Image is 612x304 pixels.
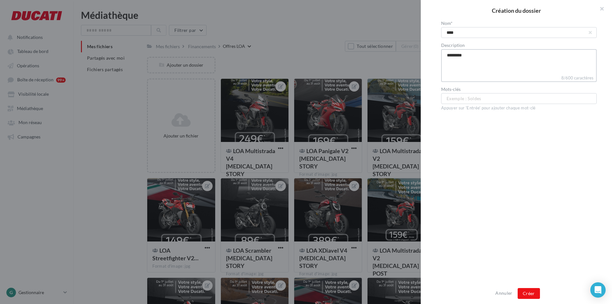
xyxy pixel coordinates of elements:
[441,75,597,82] label: 8/600 caractères
[441,87,597,92] label: Mots-clés
[441,105,597,111] div: Appuyer sur 'Entrée' pour ajouter chaque mot-clé
[431,8,602,13] h2: Création du dossier
[493,289,515,297] button: Annuler
[447,95,481,102] span: Exemple : Soldes
[441,43,597,48] label: Description
[518,288,540,299] button: Créer
[590,282,606,298] div: Open Intercom Messenger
